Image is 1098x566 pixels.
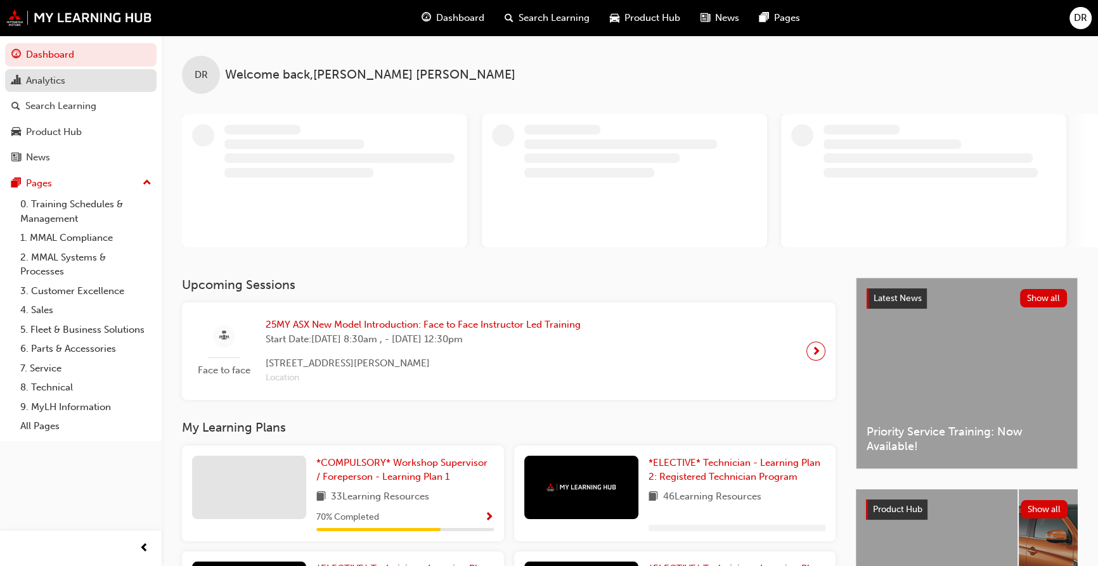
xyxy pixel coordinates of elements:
span: Start Date: [DATE] 8:30am , - [DATE] 12:30pm [266,332,581,347]
span: chart-icon [11,75,21,87]
a: Face to face25MY ASX New Model Introduction: Face to Face Instructor Led TrainingStart Date:[DATE... [192,312,825,390]
span: 25MY ASX New Model Introduction: Face to Face Instructor Led Training [266,318,581,332]
span: Priority Service Training: Now Available! [867,425,1067,453]
a: Product HubShow all [866,499,1068,520]
button: Show all [1021,500,1068,518]
span: Location [266,371,581,385]
span: sessionType_FACE_TO_FACE-icon [219,328,229,344]
span: Search Learning [519,11,590,25]
span: News [715,11,739,25]
a: 7. Service [15,359,157,378]
a: 9. MyLH Information [15,397,157,417]
a: 8. Technical [15,378,157,397]
a: Product Hub [5,120,157,144]
a: news-iconNews [690,5,749,31]
span: guage-icon [422,10,431,26]
button: DashboardAnalyticsSearch LearningProduct HubNews [5,41,157,172]
img: mmal [6,10,152,26]
h3: Upcoming Sessions [182,278,836,292]
span: search-icon [11,101,20,112]
button: Show Progress [484,510,494,525]
a: Dashboard [5,43,157,67]
div: Product Hub [26,125,82,139]
span: Face to face [192,363,255,378]
a: car-iconProduct Hub [600,5,690,31]
span: news-icon [701,10,710,26]
span: Latest News [874,293,922,304]
a: search-iconSearch Learning [494,5,600,31]
span: Pages [774,11,800,25]
a: 0. Training Schedules & Management [15,195,157,228]
a: 1. MMAL Compliance [15,228,157,248]
span: DR [195,68,208,82]
a: pages-iconPages [749,5,810,31]
button: DR [1069,7,1092,29]
a: 6. Parts & Accessories [15,339,157,359]
span: car-icon [610,10,619,26]
span: Welcome back , [PERSON_NAME] [PERSON_NAME] [225,68,515,82]
a: News [5,146,157,169]
span: prev-icon [139,541,149,556]
span: book-icon [649,489,658,505]
span: Product Hub [873,504,922,515]
a: Analytics [5,69,157,93]
span: news-icon [11,152,21,164]
a: 2. MMAL Systems & Processes [15,248,157,281]
h3: My Learning Plans [182,420,836,435]
span: Dashboard [436,11,484,25]
a: 5. Fleet & Business Solutions [15,320,157,340]
span: book-icon [316,489,326,505]
span: 70 % Completed [316,510,379,525]
a: *ELECTIVE* Technician - Learning Plan 2: Registered Technician Program [649,456,826,484]
span: Product Hub [624,11,680,25]
span: 33 Learning Resources [331,489,429,505]
span: car-icon [11,127,21,138]
img: mmal [546,483,616,491]
a: Latest NewsShow all [867,288,1067,309]
div: Search Learning [25,99,96,113]
span: pages-icon [759,10,769,26]
span: up-icon [143,175,152,191]
a: Latest NewsShow allPriority Service Training: Now Available! [856,278,1078,469]
span: 46 Learning Resources [663,489,761,505]
a: Search Learning [5,94,157,118]
button: Pages [5,172,157,195]
a: All Pages [15,416,157,436]
div: News [26,150,50,165]
span: pages-icon [11,178,21,190]
a: *COMPULSORY* Workshop Supervisor / Foreperson - Learning Plan 1 [316,456,494,484]
span: guage-icon [11,49,21,61]
span: DR [1074,11,1087,25]
span: [STREET_ADDRESS][PERSON_NAME] [266,356,581,371]
span: *COMPULSORY* Workshop Supervisor / Foreperson - Learning Plan 1 [316,457,488,483]
a: guage-iconDashboard [411,5,494,31]
span: next-icon [811,342,821,360]
span: Show Progress [484,512,494,524]
a: 4. Sales [15,300,157,320]
button: Show all [1020,289,1068,307]
a: 3. Customer Excellence [15,281,157,301]
div: Pages [26,176,52,191]
span: *ELECTIVE* Technician - Learning Plan 2: Registered Technician Program [649,457,820,483]
span: search-icon [505,10,513,26]
div: Analytics [26,74,65,88]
